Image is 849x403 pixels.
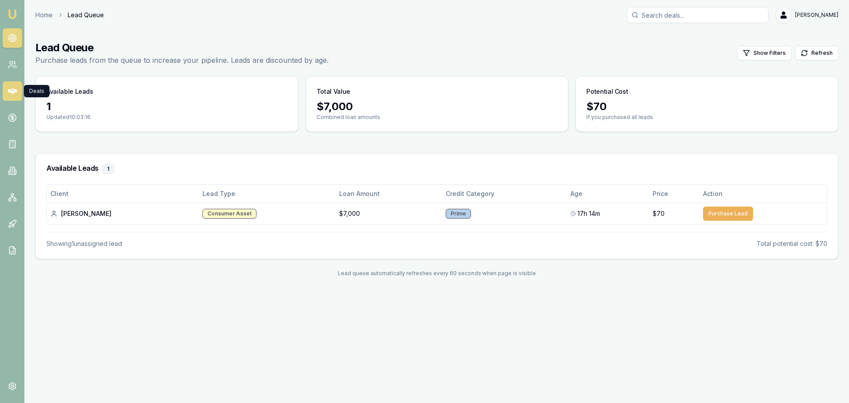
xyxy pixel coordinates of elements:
span: 17h 14m [577,209,600,218]
div: $ 70 [586,100,827,114]
div: $ 7,000 [317,100,558,114]
div: 1 [46,100,287,114]
button: Purchase Lead [703,207,753,221]
p: Purchase leads from the queue to increase your pipeline. Leads are discounted by age. [35,55,329,65]
div: Deals [24,85,50,97]
button: Refresh [795,46,838,60]
div: Prime [446,209,471,219]
div: Lead queue automatically refreshes every 60 seconds when page is visible [35,270,838,277]
p: If you purchased all leads [586,114,827,121]
h3: Available Leads [46,164,827,174]
th: Client [47,185,199,203]
th: Lead Type [199,185,336,203]
th: Action [700,185,827,203]
td: $7,000 [336,203,442,224]
span: [PERSON_NAME] [795,12,838,19]
div: Consumer Asset [203,209,256,219]
th: Price [649,185,700,203]
p: Updated 10:03:16 [46,114,287,121]
p: Combined loan amounts [317,114,558,121]
th: Loan Amount [336,185,442,203]
div: [PERSON_NAME] [50,209,195,218]
div: Total potential cost: $70 [757,239,827,248]
nav: breadcrumb [35,11,104,19]
span: Lead Queue [68,11,104,19]
th: Age [567,185,649,203]
a: Home [35,11,53,19]
div: 1 [102,164,114,174]
span: $70 [653,209,665,218]
div: Showing 1 unassigned lead [46,239,122,248]
img: emu-icon-u.png [7,9,18,19]
h1: Lead Queue [35,41,329,55]
h3: Available Leads [46,87,93,96]
th: Credit Category [442,185,567,203]
button: Show Filters [737,46,792,60]
input: Search deals [627,7,769,23]
h3: Potential Cost [586,87,628,96]
h3: Total Value [317,87,350,96]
